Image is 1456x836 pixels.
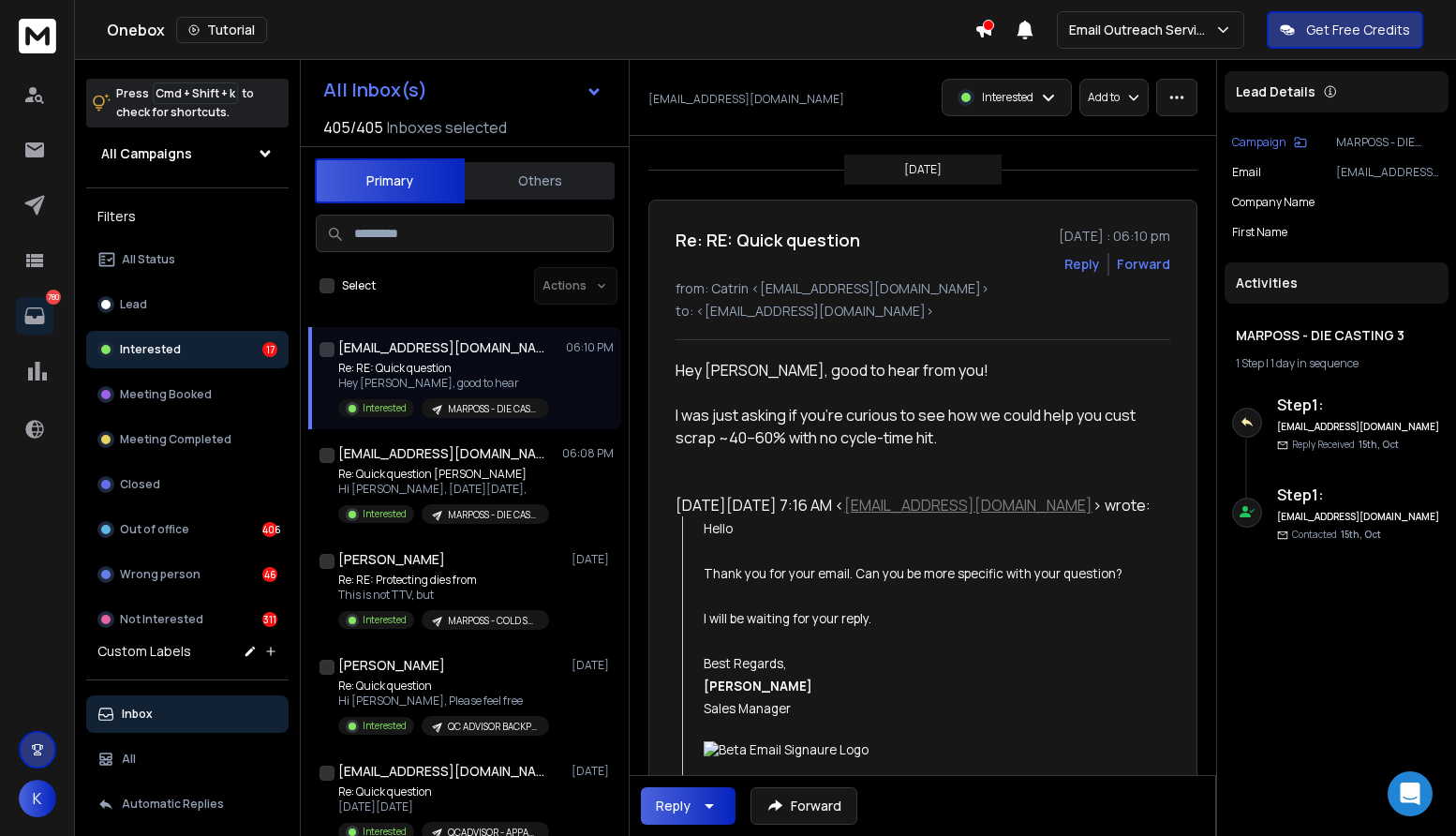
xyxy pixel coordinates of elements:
[704,678,812,694] span: [PERSON_NAME]
[1267,11,1423,49] button: Get Free Credits
[120,612,203,627] p: Not Interested
[566,340,614,355] p: 06:10 PM
[1341,528,1381,541] span: 15th, Oct
[338,679,549,694] p: Re: Quick question
[262,522,277,537] div: 406
[1064,255,1100,274] button: Reply
[648,92,844,107] p: [EMAIL_ADDRESS][DOMAIN_NAME]
[363,401,407,415] p: Interested
[338,656,445,675] h1: [PERSON_NAME]
[338,444,544,463] h1: [EMAIL_ADDRESS][DOMAIN_NAME]
[1306,21,1410,39] p: Get Free Credits
[1236,355,1264,371] span: 1 Step
[107,17,974,43] div: Onebox
[1232,225,1287,240] p: First Name
[46,290,61,305] p: 780
[387,116,507,139] h3: Inboxes selected
[656,797,691,815] div: Reply
[122,252,175,267] p: All Status
[122,797,224,812] p: Automatic Replies
[338,376,549,391] p: Hey [PERSON_NAME], good to hear
[1225,262,1449,304] div: Activities
[676,302,1170,321] p: to: <[EMAIL_ADDRESS][DOMAIN_NAME]>
[323,116,383,139] span: 405 / 405
[153,82,238,104] span: Cmd + Shift + k
[1388,771,1433,816] div: Open Intercom Messenger
[448,402,538,416] p: MARPOSS - DIE CASTING 3
[1359,438,1399,451] span: 15th, Oct
[338,482,549,497] p: Hi [PERSON_NAME], [DATE][DATE],
[1069,21,1214,39] p: Email Outreach Service
[86,241,289,278] button: All Status
[86,785,289,823] button: Automatic Replies
[116,84,254,122] p: Press to check for shortcuts.
[338,784,549,799] p: Re: Quick question
[262,612,277,627] div: 311
[19,780,56,817] button: K
[122,707,153,722] p: Inbox
[262,567,277,582] div: 46
[97,642,191,661] h3: Custom Labels
[676,494,1155,516] div: [DATE][DATE] 7:16 AM < > wrote:
[338,694,549,709] p: Hi [PERSON_NAME], Please feel free
[562,446,614,461] p: 06:08 PM
[1277,394,1441,416] h6: Step 1 :
[1292,438,1399,452] p: Reply Received
[86,740,289,778] button: All
[1232,195,1315,210] p: Company Name
[338,762,544,781] h1: [EMAIL_ADDRESS][DOMAIN_NAME]
[86,286,289,323] button: Lead
[86,695,289,733] button: Inbox
[704,610,871,672] span: I will be waiting for your reply. Best Regards,
[86,331,289,368] button: Interested17
[363,719,407,733] p: Interested
[1236,356,1437,371] div: |
[16,297,53,335] a: 780
[342,278,376,293] label: Select
[704,741,959,784] img: Beta Email Signaure Logo
[363,507,407,521] p: Interested
[448,614,538,628] p: MARPOSS - COLD STAMPING
[1336,135,1441,150] p: MARPOSS - DIE CASTING 3
[676,359,1155,449] div: Hey [PERSON_NAME], good to hear from you! I was just asking if you're curious to see how we could...
[1277,484,1441,506] h6: Step 1 :
[1292,528,1381,542] p: Contacted
[1277,420,1441,434] h6: [EMAIL_ADDRESS][DOMAIN_NAME]
[1059,227,1170,246] p: [DATE] : 06:10 pm
[120,522,189,537] p: Out of office
[572,764,614,779] p: [DATE]
[704,700,791,739] span: Sales Manager
[86,466,289,503] button: Closed
[1336,165,1441,180] p: [EMAIL_ADDRESS][DOMAIN_NAME]
[1277,510,1441,524] h6: [EMAIL_ADDRESS][DOMAIN_NAME]
[641,787,735,825] button: Reply
[315,158,465,203] button: Primary
[572,552,614,567] p: [DATE]
[448,720,538,734] p: QC ADVISOR BACKPACKS 29.09 RELOAD
[338,338,544,357] h1: [EMAIL_ADDRESS][DOMAIN_NAME]
[101,144,192,163] h1: All Campaigns
[338,799,549,814] p: [DATE][DATE]
[750,787,857,825] button: Forward
[308,71,617,109] button: All Inbox(s)
[676,279,1170,298] p: from: Catrin <[EMAIL_ADDRESS][DOMAIN_NAME]>
[323,81,427,99] h1: All Inbox(s)
[120,387,212,402] p: Meeting Booked
[1117,255,1170,274] div: Forward
[122,752,136,767] p: All
[1088,90,1120,105] p: Add to
[86,135,289,172] button: All Campaigns
[86,376,289,413] button: Meeting Booked
[904,162,942,177] p: [DATE]
[86,601,289,638] button: Not Interested311
[363,613,407,627] p: Interested
[676,227,860,253] h1: Re: RE: Quick question
[1236,326,1437,345] h1: MARPOSS - DIE CASTING 3
[338,573,549,588] p: Re: RE: Protecting dies from
[1232,165,1261,180] p: Email
[704,520,733,537] span: Hello
[448,508,538,522] p: MARPOSS - DIE CASTING 3
[572,658,614,673] p: [DATE]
